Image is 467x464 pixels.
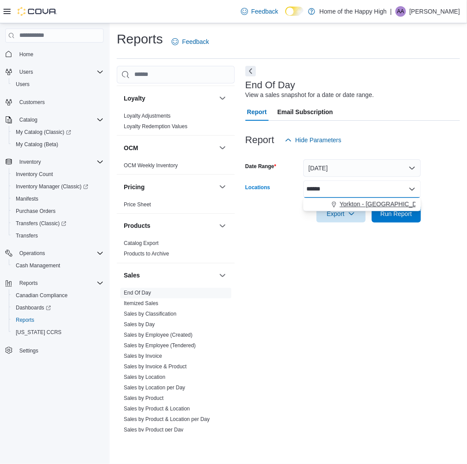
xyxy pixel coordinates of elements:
[9,217,107,230] a: Transfers (Classic)
[124,416,210,423] span: Sales by Product & Location per Day
[117,288,235,439] div: Sales
[12,290,71,301] a: Canadian Compliance
[16,195,38,202] span: Manifests
[19,99,45,106] span: Customers
[2,247,107,259] button: Operations
[397,6,404,17] span: AA
[9,314,107,326] button: Reports
[19,116,37,123] span: Catalog
[12,302,54,313] a: Dashboards
[16,278,41,288] button: Reports
[217,221,228,231] button: Products
[9,326,107,338] button: [US_STATE] CCRS
[285,7,304,16] input: Dark Mode
[2,48,107,61] button: Home
[2,96,107,108] button: Customers
[12,169,57,180] a: Inventory Count
[124,271,216,280] button: Sales
[410,6,460,17] p: [PERSON_NAME]
[16,49,37,60] a: Home
[245,163,277,170] label: Date Range
[12,230,41,241] a: Transfers
[117,160,235,174] div: OCM
[124,183,144,191] h3: Pricing
[124,241,158,247] a: Catalog Export
[281,131,345,149] button: Hide Parameters
[2,66,107,78] button: Users
[12,127,104,137] span: My Catalog (Classic)
[124,311,176,317] a: Sales by Classification
[2,277,107,289] button: Reports
[409,186,416,193] button: Close list of options
[12,327,104,338] span: Washington CCRS
[19,347,38,354] span: Settings
[12,206,104,216] span: Purchase Orders
[16,248,49,259] button: Operations
[16,220,66,227] span: Transfers (Classic)
[5,44,104,380] nav: Complex example
[295,136,341,144] span: Hide Parameters
[16,97,104,108] span: Customers
[117,30,163,48] h1: Reports
[124,251,169,257] a: Products to Archive
[182,37,209,46] span: Feedback
[9,78,107,90] button: Users
[12,260,104,271] span: Cash Management
[9,302,107,314] a: Dashboards
[390,6,392,17] p: |
[303,198,421,211] button: Yorkton - [GEOGRAPHIC_DATA] - Fire & Flower
[12,79,33,90] a: Users
[12,181,104,192] span: Inventory Manager (Classic)
[9,230,107,242] button: Transfers
[16,329,61,336] span: [US_STATE] CCRS
[12,218,70,229] a: Transfers (Classic)
[12,260,64,271] a: Cash Management
[124,301,158,307] a: Itemized Sales
[9,180,107,193] a: Inventory Manager (Classic)
[124,374,165,381] span: Sales by Location
[124,385,185,391] a: Sales by Location per Day
[16,248,104,259] span: Operations
[2,344,107,356] button: Settings
[395,6,406,17] div: Austin Antila
[9,289,107,302] button: Canadian Compliance
[124,201,151,208] a: Price Sheet
[124,353,162,360] span: Sales by Invoice
[277,103,333,121] span: Email Subscription
[2,114,107,126] button: Catalog
[16,97,48,108] a: Customers
[322,205,360,223] span: Export
[19,280,38,287] span: Reports
[16,115,104,125] span: Catalog
[124,343,196,349] a: Sales by Employee (Tendered)
[124,321,155,328] span: Sales by Day
[117,238,235,263] div: Products
[124,364,187,370] a: Sales by Invoice & Product
[12,169,104,180] span: Inventory Count
[124,363,187,370] span: Sales by Invoice & Product
[16,317,34,324] span: Reports
[124,395,164,402] span: Sales by Product
[12,302,104,313] span: Dashboards
[16,157,44,167] button: Inventory
[124,332,193,338] a: Sales by Employee (Created)
[12,315,38,325] a: Reports
[12,79,104,90] span: Users
[12,194,42,204] a: Manifests
[124,123,187,130] span: Loyalty Redemption Values
[9,138,107,151] button: My Catalog (Beta)
[16,49,104,60] span: Home
[9,193,107,205] button: Manifests
[316,205,366,223] button: Export
[372,205,421,223] button: Run Report
[9,126,107,138] a: My Catalog (Classic)
[303,198,421,211] div: Choose from the following options
[12,315,104,325] span: Reports
[12,218,104,229] span: Transfers (Classic)
[124,342,196,349] span: Sales by Employee (Tendered)
[16,67,36,77] button: Users
[9,259,107,272] button: Cash Management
